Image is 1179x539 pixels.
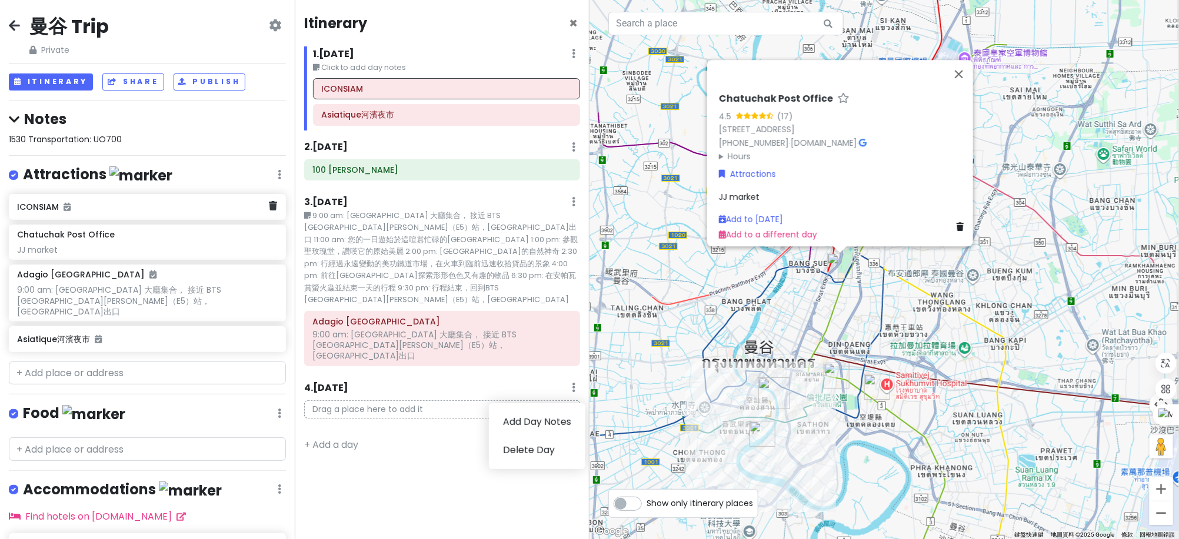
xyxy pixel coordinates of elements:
[9,110,286,128] h4: Notes
[29,14,109,39] h2: 曼谷 Trip
[313,62,580,73] small: Click to add day notes
[864,374,890,400] div: Adagio Bangkok
[592,524,631,539] a: 在 Google 地圖上開啟這個區域 (開啟新視窗)
[1014,531,1044,539] button: 鍵盤快速鍵
[719,93,968,163] div: · ·
[489,436,585,464] a: Delete Day
[102,73,164,91] button: Share
[304,382,348,394] h6: 4 . [DATE]
[592,524,631,539] img: Google
[719,110,736,123] div: 4.5
[17,229,115,240] h6: Chatuchak Post Office
[647,497,753,510] span: Show only itinerary places
[269,199,278,214] a: Delete place
[109,166,172,185] img: marker
[321,83,572,94] h6: ICONSIAM
[312,165,572,175] h6: 100 Thanon Witthayu
[64,203,71,211] i: Added to itinerary
[824,363,850,389] div: 100 Thanon Witthayu
[719,213,783,225] a: Add to [DATE]
[313,48,354,61] h6: 1 . [DATE]
[719,93,833,105] h6: Chatuchak Post Office
[174,73,246,91] button: Publish
[1150,501,1173,525] button: 縮小
[777,110,793,123] div: (17)
[569,16,578,31] button: Close
[859,139,867,147] i: Google Maps
[62,405,125,423] img: marker
[304,141,348,153] h6: 2 . [DATE]
[159,481,222,500] img: marker
[719,137,789,149] a: [PHONE_NUMBER]
[17,245,277,255] div: JJ market
[17,202,269,212] h6: ICONSIAM
[9,361,286,385] input: + Add place or address
[312,316,572,327] h6: Adagio Bangkok
[1051,531,1114,538] span: 地圖資料 ©2025 Google
[608,12,844,35] input: Search a place
[29,43,109,56] span: Private
[1140,531,1175,538] a: 回報地圖錯誤
[312,329,572,361] div: 9:00 am: [GEOGRAPHIC_DATA] 大廳集合， 接近 BTS [GEOGRAPHIC_DATA][PERSON_NAME]（E5）站，[GEOGRAPHIC_DATA]出口
[489,408,585,436] a: Add Day Notes
[9,73,93,91] button: Itinerary
[1150,477,1173,501] button: 放大
[719,190,760,202] span: JJ market
[1150,393,1173,416] button: 地圖攝影機控制項
[827,253,853,279] div: Chatuchak Post Office
[569,14,578,33] span: Close itinerary
[791,137,857,149] a: [DOMAIN_NAME]
[17,334,277,344] h6: Asiatique河濱夜市
[758,377,790,409] div: ICONSIAM
[838,93,850,105] a: Star place
[304,196,348,209] h6: 3 . [DATE]
[9,133,122,145] span: 1530 Transportation: UO700
[719,123,795,135] a: [STREET_ADDRESS]
[719,229,817,240] a: Add to a different day
[1150,435,1173,458] button: 將衣夾人拖曳到地圖上，就能開啟街景服務
[9,437,286,461] input: + Add place or address
[23,165,172,185] h4: Attractions
[1121,531,1133,538] a: 條款 (在新分頁中開啟)
[17,269,156,280] h6: Adagio [GEOGRAPHIC_DATA]
[23,404,125,423] h4: Food
[304,438,358,451] a: + Add a day
[304,400,580,419] p: Drag a place here to add it
[149,270,156,279] i: Added to itinerary
[23,480,222,500] h4: Accommodations
[17,284,277,317] div: 9:00 am: [GEOGRAPHIC_DATA] 大廳集合， 接近 BTS [GEOGRAPHIC_DATA][PERSON_NAME]（E5）站，[GEOGRAPHIC_DATA]出口
[304,14,367,32] h4: Itinerary
[750,421,775,447] div: Asiatique河濱夜市
[321,109,572,120] h6: Asiatique河濱夜市
[95,335,102,343] i: Added to itinerary
[945,60,973,88] button: 關閉
[9,510,186,523] a: Find hotels on [DOMAIN_NAME]
[304,210,580,306] small: 9:00 am: [GEOGRAPHIC_DATA] 大廳集合， 接近 BTS [GEOGRAPHIC_DATA][PERSON_NAME]（E5）站，[GEOGRAPHIC_DATA]出口 1...
[957,220,968,233] a: Delete place
[719,168,776,180] a: Attractions
[719,150,968,163] summary: Hours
